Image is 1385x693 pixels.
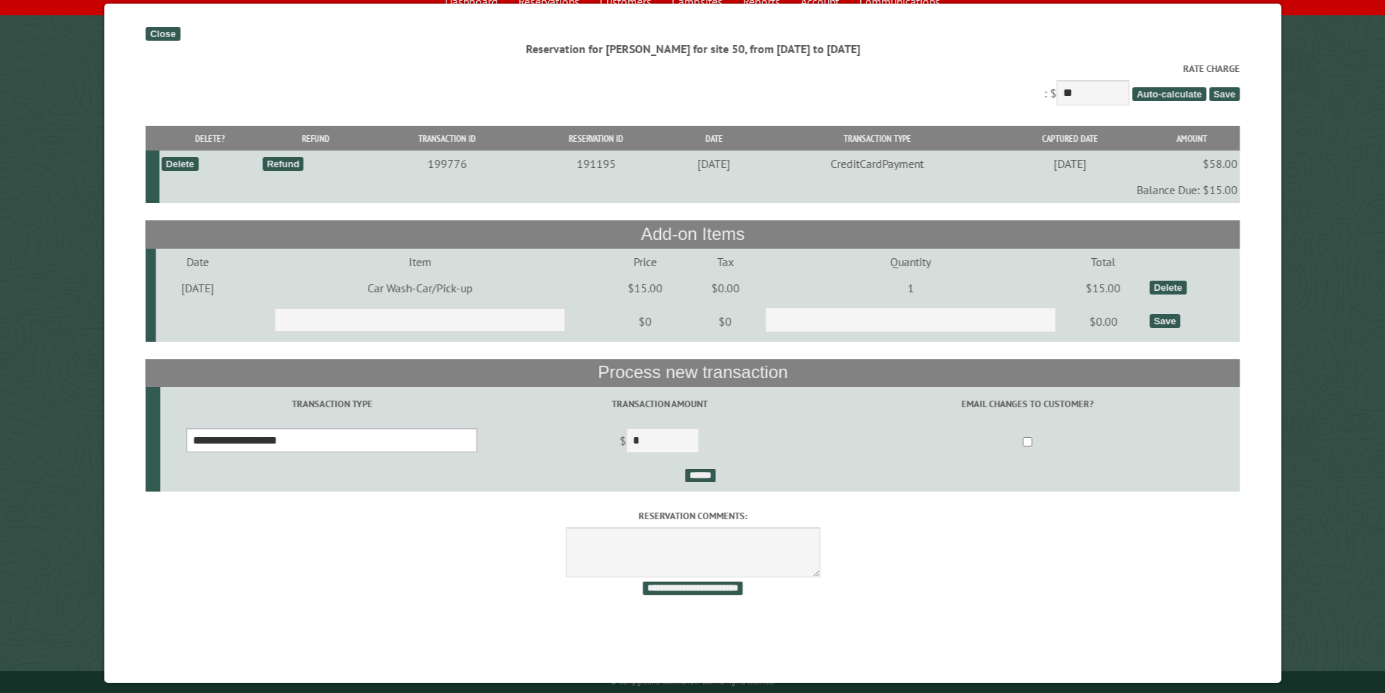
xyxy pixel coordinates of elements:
td: [DATE] [156,275,238,301]
td: $15.00 [1059,275,1147,301]
th: Reservation ID [523,126,669,151]
span: Save [1209,87,1240,101]
th: Date [669,126,759,151]
td: $0.00 [1059,301,1147,342]
td: [DATE] [995,151,1144,177]
td: Price [601,249,689,275]
td: Car Wash-Car/Pick-up [238,275,601,301]
div: Close [145,27,180,41]
th: Refund [260,126,371,151]
th: Transaction Type [759,126,995,151]
td: Tax [689,249,762,275]
td: Balance Due: $15.00 [159,177,1240,203]
td: Item [238,249,601,275]
td: $ [503,422,815,462]
td: 191195 [523,151,669,177]
label: Email changes to customer? [817,397,1237,411]
th: Transaction ID [371,126,523,151]
label: Rate Charge [145,62,1240,76]
label: Reservation comments: [145,509,1240,523]
label: Transaction Amount [505,397,813,411]
span: Auto-calculate [1132,87,1206,101]
th: Process new transaction [145,359,1240,387]
th: Amount [1144,126,1240,151]
div: Save [1149,314,1180,328]
td: [DATE] [669,151,759,177]
small: © Campground Commander LLC. All rights reserved. [611,677,775,686]
div: Delete [161,157,198,171]
th: Delete? [159,126,260,151]
td: $15.00 [601,275,689,301]
td: 1 [762,275,1059,301]
div: Reservation for [PERSON_NAME] for site 50, from [DATE] to [DATE] [145,41,1240,57]
td: $58.00 [1144,151,1240,177]
div: Refund [262,157,304,171]
div: : $ [145,62,1240,109]
td: 199776 [371,151,523,177]
td: Quantity [762,249,1059,275]
label: Transaction Type [162,397,501,411]
th: Captured Date [995,126,1144,151]
div: Delete [1149,281,1187,295]
td: $0 [689,301,762,342]
th: Add-on Items [145,220,1240,248]
td: CreditCardPayment [759,151,995,177]
td: Total [1059,249,1147,275]
td: $0 [601,301,689,342]
td: Date [156,249,238,275]
td: $0.00 [689,275,762,301]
